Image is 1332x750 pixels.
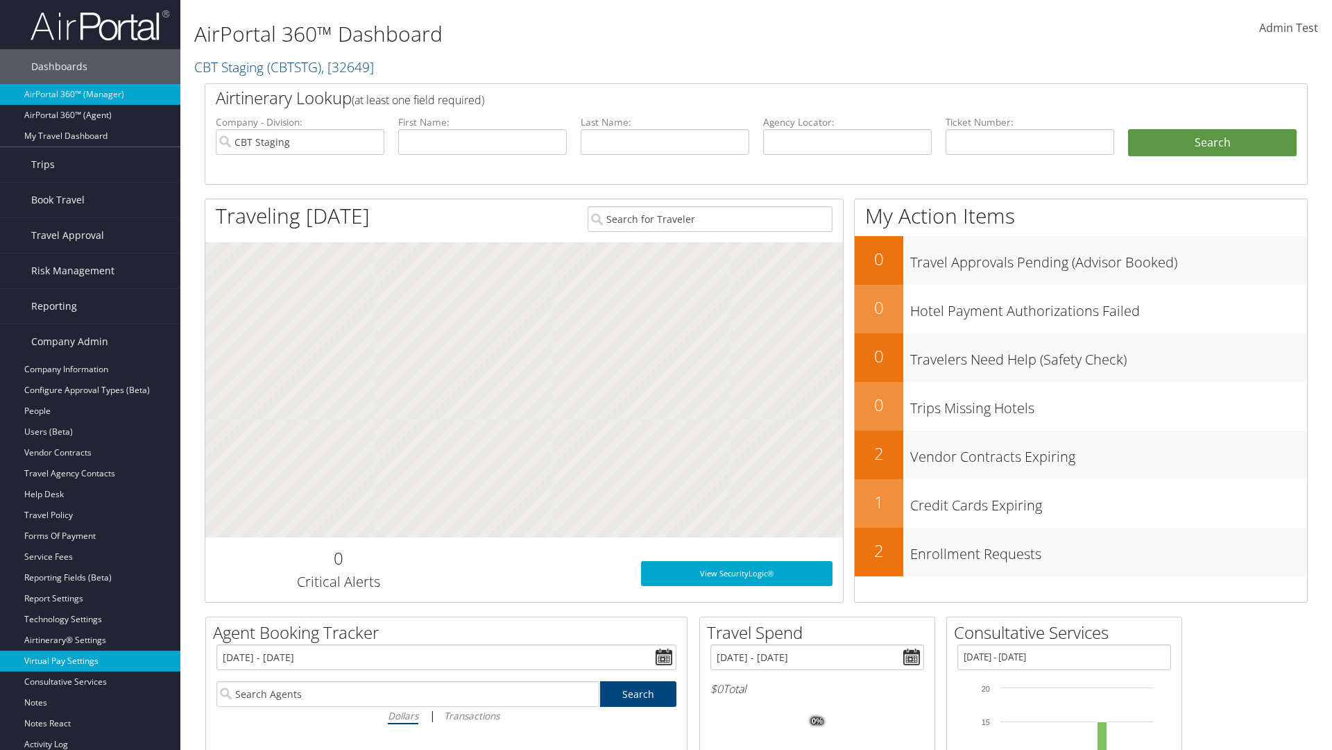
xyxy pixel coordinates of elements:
[812,717,823,726] tspan: 0%
[982,685,990,693] tspan: 20
[910,440,1307,467] h3: Vendor Contracts Expiring
[855,479,1307,528] a: 1Credit Cards Expiring
[194,58,374,76] a: CBT Staging
[216,201,370,231] h1: Traveling [DATE]
[910,294,1307,321] h3: Hotel Payment Authorizations Failed
[910,489,1307,515] h3: Credit Cards Expiring
[910,343,1307,369] h3: Travelers Need Help (Safety Check)
[855,236,1307,285] a: 0Travel Approvals Pending (Advisor Booked)
[855,431,1307,479] a: 2Vendor Contracts Expiring
[31,147,55,182] span: Trips
[216,115,384,129] label: Company - Division:
[855,344,903,368] h2: 0
[31,253,114,288] span: Risk Management
[855,333,1307,382] a: 0Travelers Need Help (Safety Check)
[763,115,932,129] label: Agency Locator:
[213,621,687,644] h2: Agent Booking Tracker
[855,490,903,514] h2: 1
[216,572,461,592] h3: Critical Alerts
[216,86,1205,110] h2: Airtinerary Lookup
[855,296,903,319] h2: 0
[982,718,990,726] tspan: 15
[855,382,1307,431] a: 0Trips Missing Hotels
[910,246,1307,272] h3: Travel Approvals Pending (Advisor Booked)
[855,247,903,271] h2: 0
[581,115,749,129] label: Last Name:
[388,709,418,722] i: Dollars
[588,206,832,232] input: Search for Traveler
[1259,20,1318,35] span: Admin Test
[910,392,1307,418] h3: Trips Missing Hotels
[31,9,169,42] img: airportal-logo.png
[641,561,832,586] a: View SecurityLogic®
[1128,129,1297,157] button: Search
[954,621,1181,644] h2: Consultative Services
[710,681,924,697] h6: Total
[444,709,499,722] i: Transactions
[710,681,723,697] span: $0
[31,324,108,359] span: Company Admin
[855,201,1307,231] h1: My Action Items
[946,115,1114,129] label: Ticket Number:
[855,539,903,562] h2: 2
[31,183,85,217] span: Book Travel
[194,19,943,49] h1: AirPortal 360™ Dashboard
[267,58,321,76] span: ( CBTSTG )
[31,218,104,253] span: Travel Approval
[910,537,1307,564] h3: Enrollment Requests
[31,289,77,324] span: Reporting
[398,115,567,129] label: First Name:
[855,528,1307,576] a: 2Enrollment Requests
[352,92,484,108] span: (at least one field required)
[216,681,599,707] input: Search Agents
[600,681,677,707] a: Search
[855,393,903,417] h2: 0
[855,442,903,465] h2: 2
[707,621,934,644] h2: Travel Spend
[31,49,87,84] span: Dashboards
[216,547,461,570] h2: 0
[1259,7,1318,50] a: Admin Test
[216,707,676,724] div: |
[321,58,374,76] span: , [ 32649 ]
[855,285,1307,333] a: 0Hotel Payment Authorizations Failed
